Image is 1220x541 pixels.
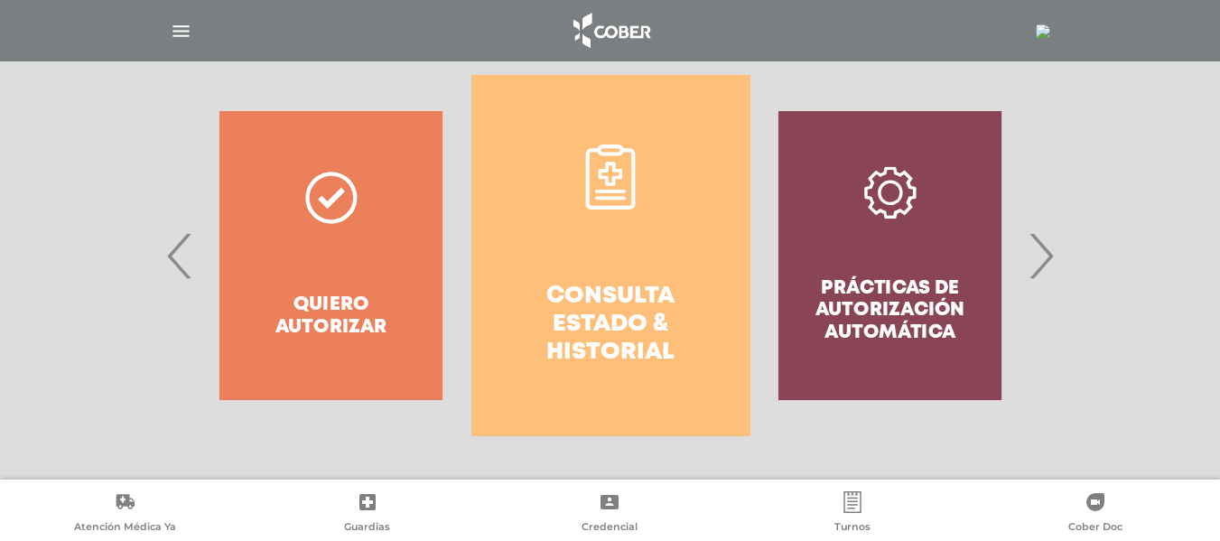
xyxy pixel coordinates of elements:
[834,520,871,536] span: Turnos
[170,20,192,42] img: Cober_menu-lines-white.svg
[1023,207,1058,304] span: Next
[563,9,658,52] img: logo_cober_home-white.png
[489,491,731,537] a: Credencial
[731,491,974,537] a: Turnos
[504,283,718,368] h4: Consulta estado & historial
[344,520,390,536] span: Guardias
[973,491,1216,537] a: Cober Doc
[1068,520,1122,536] span: Cober Doc
[74,520,176,536] span: Atención Médica Ya
[471,75,750,436] a: Consulta estado & historial
[1036,24,1050,39] img: 4248
[582,520,638,536] span: Credencial
[4,491,247,537] a: Atención Médica Ya
[247,491,489,537] a: Guardias
[163,207,198,304] span: Previous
